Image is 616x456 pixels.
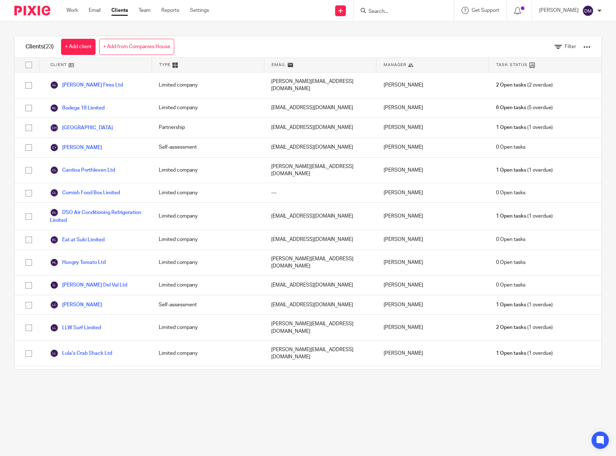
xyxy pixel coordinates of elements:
[152,275,264,295] div: Limited company
[496,213,526,220] span: 1 Open tasks
[376,98,489,118] div: [PERSON_NAME]
[376,366,489,386] div: [PERSON_NAME]
[496,301,553,308] span: (1 overdue)
[139,7,150,14] a: Team
[264,366,376,386] div: [EMAIL_ADDRESS][DOMAIN_NAME]
[376,341,489,366] div: [PERSON_NAME]
[376,295,489,315] div: [PERSON_NAME]
[50,349,112,358] a: Lula's Crab Shack Ltd
[50,143,102,152] a: [PERSON_NAME]
[496,62,528,68] span: Task Status
[496,236,525,243] span: 0 Open tasks
[152,341,264,366] div: Limited company
[264,275,376,295] div: [EMAIL_ADDRESS][DOMAIN_NAME]
[190,7,209,14] a: Settings
[50,166,59,175] img: svg%3E
[152,138,264,157] div: Self-assessment
[50,258,59,267] img: svg%3E
[152,315,264,340] div: Limited company
[44,44,54,50] span: (23)
[152,230,264,250] div: Limited company
[376,230,489,250] div: [PERSON_NAME]
[152,73,264,98] div: Limited company
[496,167,553,174] span: (1 overdue)
[50,104,105,112] a: Bodega 18 Limited
[14,6,50,15] img: Pixie
[264,203,376,229] div: [EMAIL_ADDRESS][DOMAIN_NAME]
[376,138,489,157] div: [PERSON_NAME]
[496,189,525,196] span: 0 Open tasks
[496,281,525,289] span: 0 Open tasks
[89,7,101,14] a: Email
[376,73,489,98] div: [PERSON_NAME]
[26,43,54,51] h1: Clients
[496,324,526,331] span: 2 Open tasks
[264,230,376,250] div: [EMAIL_ADDRESS][DOMAIN_NAME]
[264,341,376,366] div: [PERSON_NAME][EMAIL_ADDRESS][DOMAIN_NAME]
[496,167,526,174] span: 1 Open tasks
[264,158,376,183] div: [PERSON_NAME][EMAIL_ADDRESS][DOMAIN_NAME]
[50,104,59,112] img: svg%3E
[496,82,553,89] span: (2 overdue)
[264,98,376,118] div: [EMAIL_ADDRESS][DOMAIN_NAME]
[496,124,526,131] span: 1 Open tasks
[496,259,525,266] span: 0 Open tasks
[152,366,264,386] div: Self-assessment
[384,62,406,68] span: Manager
[50,324,101,332] a: LLW Surf Limited
[496,104,553,111] span: (5 overdue)
[539,7,579,14] p: [PERSON_NAME]
[22,58,36,72] input: Select all
[472,8,499,13] span: Get Support
[50,189,120,197] a: Cornish Food Box Limited
[50,62,67,68] span: Client
[50,124,59,132] img: svg%3E
[264,295,376,315] div: [EMAIL_ADDRESS][DOMAIN_NAME]
[66,7,78,14] a: Work
[50,301,59,309] img: svg%3E
[376,275,489,295] div: [PERSON_NAME]
[50,236,105,244] a: Eat at Suki Limited
[496,124,553,131] span: (1 overdue)
[496,324,553,331] span: (1 overdue)
[264,250,376,275] div: [PERSON_NAME][EMAIL_ADDRESS][DOMAIN_NAME]
[50,349,59,358] img: svg%3E
[50,301,102,309] a: [PERSON_NAME]
[376,158,489,183] div: [PERSON_NAME]
[264,73,376,98] div: [PERSON_NAME][EMAIL_ADDRESS][DOMAIN_NAME]
[50,81,59,89] img: svg%3E
[496,350,526,357] span: 1 Open tasks
[264,138,376,157] div: [EMAIL_ADDRESS][DOMAIN_NAME]
[152,98,264,118] div: Limited company
[376,183,489,203] div: [PERSON_NAME]
[50,81,123,89] a: [PERSON_NAME] Fires Ltd
[50,189,59,197] img: svg%3E
[152,203,264,229] div: Limited company
[50,124,113,132] a: [GEOGRAPHIC_DATA]
[376,118,489,138] div: [PERSON_NAME]
[264,315,376,340] div: [PERSON_NAME][EMAIL_ADDRESS][DOMAIN_NAME]
[159,62,171,68] span: Type
[152,250,264,275] div: Limited company
[496,301,526,308] span: 1 Open tasks
[161,7,179,14] a: Reports
[272,62,286,68] span: Email
[50,324,59,332] img: svg%3E
[376,203,489,229] div: [PERSON_NAME]
[368,9,432,15] input: Search
[50,236,59,244] img: svg%3E
[50,143,59,152] img: svg%3E
[496,82,526,89] span: 2 Open tasks
[376,315,489,340] div: [PERSON_NAME]
[152,183,264,203] div: Limited company
[152,295,264,315] div: Self-assessment
[565,44,576,49] span: Filter
[496,144,525,151] span: 0 Open tasks
[99,39,174,55] a: + Add from Companies House
[50,166,115,175] a: Cantina Porthleven Ltd
[582,5,594,17] img: svg%3E
[264,183,376,203] div: ---
[50,281,127,289] a: [PERSON_NAME] Del Val Ltd
[111,7,128,14] a: Clients
[50,208,144,224] a: DSO Air Conditioning Refrigeration Limited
